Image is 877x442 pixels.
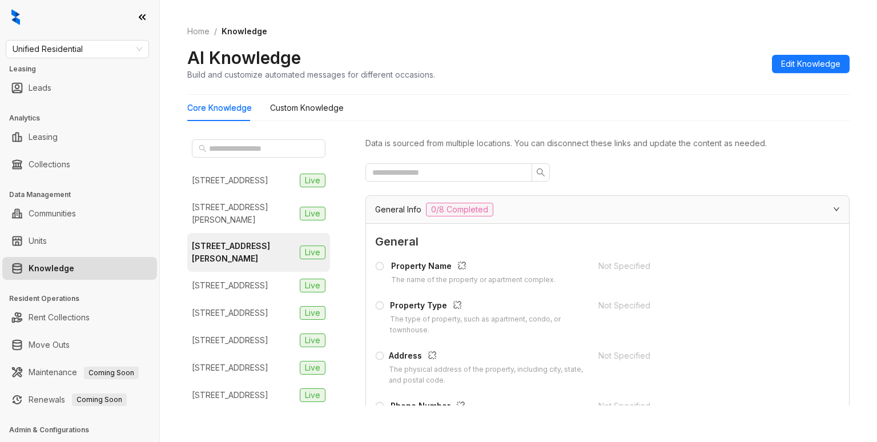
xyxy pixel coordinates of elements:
[9,425,159,435] h3: Admin & Configurations
[598,299,808,312] div: Not Specified
[214,25,217,38] li: /
[192,279,268,292] div: [STREET_ADDRESS]
[29,306,90,329] a: Rent Collections
[2,306,157,329] li: Rent Collections
[375,203,421,216] span: General Info
[300,388,325,402] span: Live
[11,9,20,25] img: logo
[29,77,51,99] a: Leads
[9,294,159,304] h3: Resident Operations
[300,306,325,320] span: Live
[781,58,840,70] span: Edit Knowledge
[365,137,850,150] div: Data is sourced from multiple locations. You can disconnect these links and update the content as...
[366,196,849,223] div: General Info0/8 Completed
[192,307,268,319] div: [STREET_ADDRESS]
[772,55,850,73] button: Edit Knowledge
[270,102,344,114] div: Custom Knowledge
[9,113,159,123] h3: Analytics
[9,64,159,74] h3: Leasing
[391,400,585,415] div: Phone Number
[391,260,556,275] div: Property Name
[192,201,295,226] div: [STREET_ADDRESS][PERSON_NAME]
[29,333,70,356] a: Move Outs
[192,240,295,265] div: [STREET_ADDRESS][PERSON_NAME]
[389,349,585,364] div: Address
[598,349,808,362] div: Not Specified
[192,174,268,187] div: [STREET_ADDRESS]
[300,279,325,292] span: Live
[84,367,139,379] span: Coming Soon
[29,126,58,148] a: Leasing
[192,334,268,347] div: [STREET_ADDRESS]
[29,257,74,280] a: Knowledge
[29,388,127,411] a: RenewalsComing Soon
[2,388,157,411] li: Renewals
[185,25,212,38] a: Home
[300,333,325,347] span: Live
[2,77,157,99] li: Leads
[2,361,157,384] li: Maintenance
[598,400,808,412] div: Not Specified
[2,202,157,225] li: Communities
[390,299,584,314] div: Property Type
[2,230,157,252] li: Units
[300,207,325,220] span: Live
[13,41,142,58] span: Unified Residential
[389,364,585,386] div: The physical address of the property, including city, state, and postal code.
[187,102,252,114] div: Core Knowledge
[2,333,157,356] li: Move Outs
[375,233,840,251] span: General
[300,246,325,259] span: Live
[187,69,435,81] div: Build and customize automated messages for different occasions.
[833,206,840,212] span: expanded
[536,168,545,177] span: search
[72,393,127,406] span: Coming Soon
[390,314,584,336] div: The type of property, such as apartment, condo, or townhouse.
[426,203,493,216] span: 0/8 Completed
[29,202,76,225] a: Communities
[29,230,47,252] a: Units
[192,361,268,374] div: [STREET_ADDRESS]
[2,126,157,148] li: Leasing
[598,260,808,272] div: Not Specified
[192,389,268,401] div: [STREET_ADDRESS]
[300,361,325,375] span: Live
[2,257,157,280] li: Knowledge
[222,26,267,36] span: Knowledge
[199,144,207,152] span: search
[9,190,159,200] h3: Data Management
[187,47,301,69] h2: AI Knowledge
[2,153,157,176] li: Collections
[300,174,325,187] span: Live
[29,153,70,176] a: Collections
[391,275,556,286] div: The name of the property or apartment complex.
